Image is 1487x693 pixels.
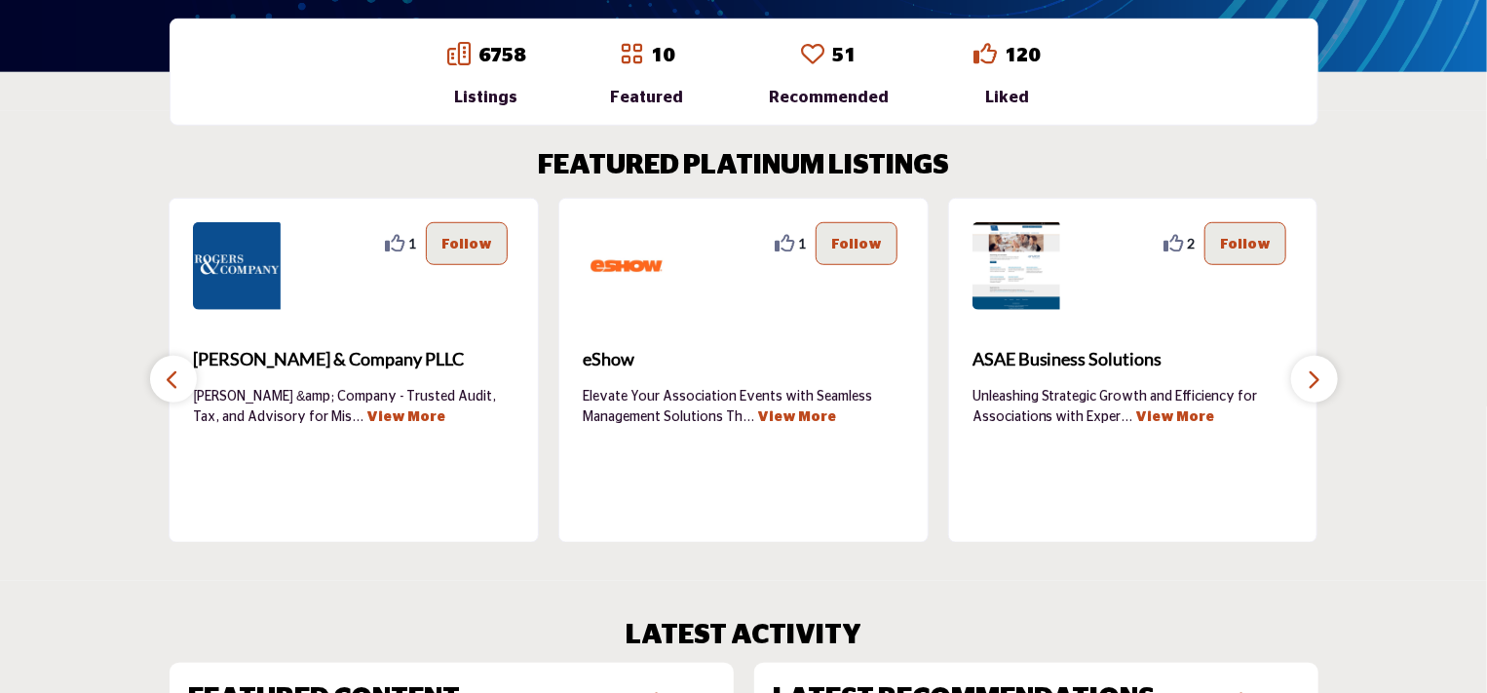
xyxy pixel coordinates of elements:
[352,410,363,424] span: ...
[193,333,515,386] b: Rogers & Company PLLC
[538,150,949,183] h2: FEATURED PLATINUM LISTINGS
[1005,46,1040,65] a: 120
[366,410,445,424] a: View More
[441,233,492,254] p: Follow
[620,42,643,69] a: Go to Featured
[651,46,674,65] a: 10
[816,222,897,265] button: Follow
[798,233,806,253] span: 1
[193,346,515,372] span: [PERSON_NAME] & Company PLLC
[626,620,861,653] h2: LATEST ACTIVITY
[583,222,670,310] img: eShow
[408,233,416,253] span: 1
[610,86,683,109] div: Featured
[583,346,904,372] span: eShow
[972,222,1060,310] img: ASAE Business Solutions
[1220,233,1271,254] p: Follow
[831,233,882,254] p: Follow
[757,410,836,424] a: View More
[1187,233,1195,253] span: 2
[583,333,904,386] a: eShow
[583,387,904,426] p: Elevate Your Association Events with Seamless Management Solutions Th
[769,86,889,109] div: Recommended
[1204,222,1286,265] button: Follow
[801,42,824,69] a: Go to Recommended
[972,333,1294,386] a: ASAE Business Solutions
[1136,410,1215,424] a: View More
[972,346,1294,372] span: ASAE Business Solutions
[478,46,525,65] a: 6758
[193,387,515,426] p: [PERSON_NAME] &amp; Company - Trusted Audit, Tax, and Advisory for Mis
[832,46,856,65] a: 51
[973,42,997,65] i: Go to Liked
[972,387,1294,426] p: Unleashing Strategic Growth and Efficiency for Associations with Exper
[1122,410,1133,424] span: ...
[426,222,508,265] button: Follow
[193,222,281,310] img: Rogers & Company PLLC
[743,410,754,424] span: ...
[447,86,525,109] div: Listings
[973,86,1040,109] div: Liked
[193,333,515,386] a: [PERSON_NAME] & Company PLLC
